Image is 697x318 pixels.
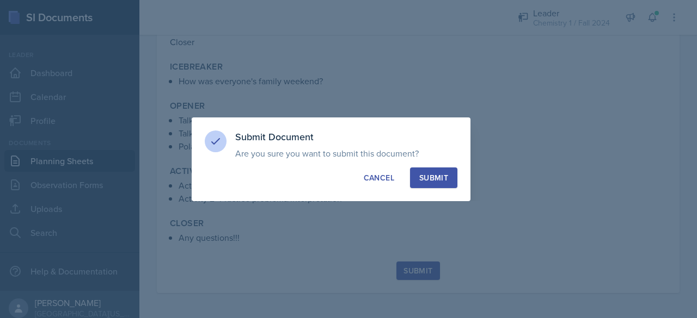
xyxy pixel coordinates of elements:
[235,148,457,159] p: Are you sure you want to submit this document?
[364,172,394,183] div: Cancel
[354,167,403,188] button: Cancel
[419,172,448,183] div: Submit
[235,130,457,144] h3: Submit Document
[410,167,457,188] button: Submit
